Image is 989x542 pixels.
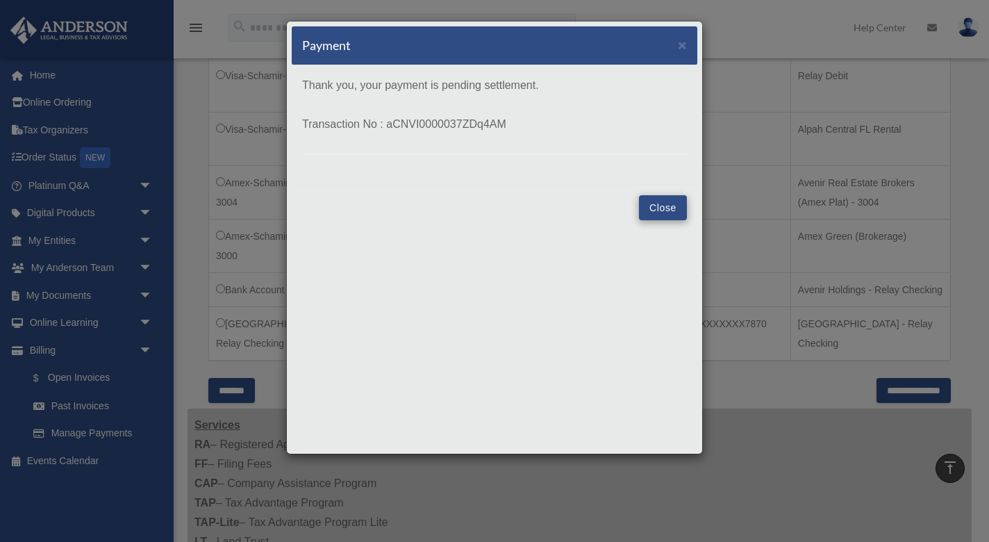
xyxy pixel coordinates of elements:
p: Thank you, your payment is pending settlement. [302,76,687,95]
button: Close [639,195,687,220]
span: × [678,37,687,53]
p: Transaction No : aCNVI0000037ZDq4AM [302,115,687,134]
button: Close [678,38,687,52]
h5: Payment [302,37,351,54]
